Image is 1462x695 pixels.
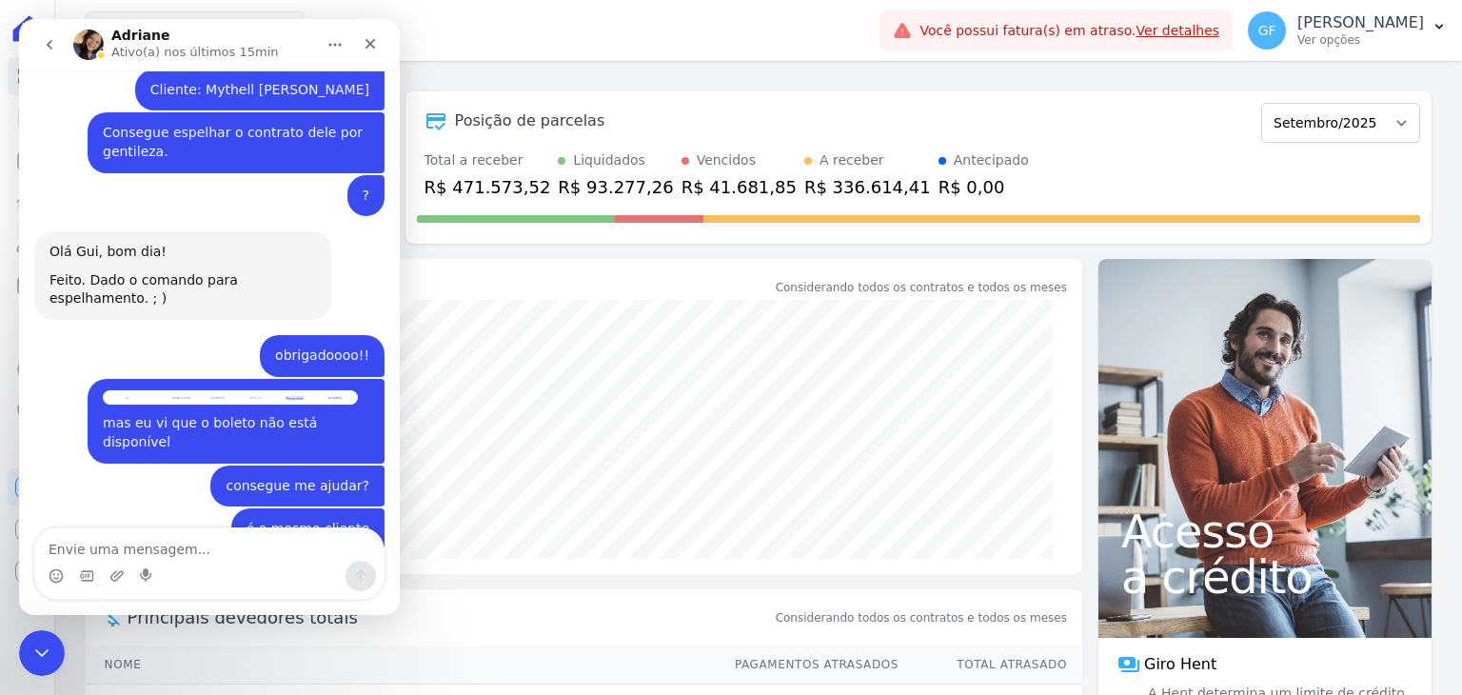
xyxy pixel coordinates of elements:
div: R$ 93.277,26 [558,174,673,200]
div: Total a receber [425,150,551,170]
div: Consegue espelhar o contrato dele por gentileza. [69,93,365,153]
div: Considerando todos os contratos e todos os meses [776,279,1067,296]
p: Ativo(a) nos últimos 15min [92,24,260,43]
div: Guilherme diz… [15,50,365,94]
div: é o mesmo cliente [227,501,350,520]
span: a crédito [1121,554,1409,600]
span: Acesso [1121,508,1409,554]
div: Consegue espelhar o contrato dele por gentileza. [84,105,350,142]
div: Guilherme diz… [15,316,365,360]
div: A receber [820,150,884,170]
div: Adriane diz… [15,212,365,316]
iframe: Intercom live chat [19,19,400,615]
div: Antecipado [954,150,1029,170]
span: Você possui fatura(s) em atraso. [919,21,1219,41]
div: consegue me ajudar? [207,458,350,477]
div: Liquidados [573,150,645,170]
p: Ver opções [1297,32,1424,48]
button: [GEOGRAPHIC_DATA] [86,11,305,48]
button: Start recording [121,549,136,565]
div: ? [344,168,350,187]
button: GF [PERSON_NAME] Ver opções [1233,4,1462,57]
div: Feito. Dado o comando para espelhamento. ; ) [30,252,297,289]
div: Fechar [334,8,368,42]
div: Guilherme diz… [15,489,365,533]
div: mas eu vi que o boleto não está disponível [84,395,350,432]
div: R$ 0,00 [938,174,1029,200]
div: R$ 41.681,85 [682,174,797,200]
div: obrigadoooo!! [241,316,365,358]
button: Início [298,8,334,44]
span: Giro Hent [1144,653,1216,676]
textarea: Envie uma mensagem... [16,509,365,542]
th: Pagamentos Atrasados [717,645,899,685]
span: Principais devedores totais [128,605,772,630]
div: ? [328,156,365,198]
div: Guilherme diz… [15,360,365,447]
div: Guilherme diz… [15,447,365,490]
div: obrigadoooo!! [256,328,350,347]
span: Considerando todos os contratos e todos os meses [776,609,1067,626]
div: Cliente: Mythell [PERSON_NAME] [116,50,365,92]
div: Vencidos [697,150,756,170]
button: Upload do anexo [90,549,106,565]
th: Total Atrasado [899,645,1082,685]
button: Selecionador de GIF [60,549,75,565]
div: Cliente: Mythell [PERSON_NAME] [131,62,350,81]
div: consegue me ajudar? [191,447,365,488]
a: Ver detalhes [1136,23,1220,38]
p: [PERSON_NAME] [1297,13,1424,32]
div: Olá Gui, bom dia! [30,224,297,243]
iframe: Intercom live chat [19,630,65,676]
div: R$ 336.614,41 [804,174,931,200]
div: Guilherme diz… [15,156,365,213]
div: Guilherme diz… [15,93,365,155]
th: Nome [86,645,717,685]
div: mas eu vi que o boleto não está disponível [69,360,365,445]
button: Enviar uma mensagem [326,542,357,572]
div: Olá Gui, bom dia!Feito. Dado o comando para espelhamento. ; ) [15,212,312,301]
div: é o mesmo cliente [212,489,365,531]
div: Saldo devedor total [128,274,772,300]
button: Selecionador de Emoji [30,549,45,565]
div: Posição de parcelas [455,109,605,132]
span: GF [1258,24,1276,37]
div: R$ 471.573,52 [425,174,551,200]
